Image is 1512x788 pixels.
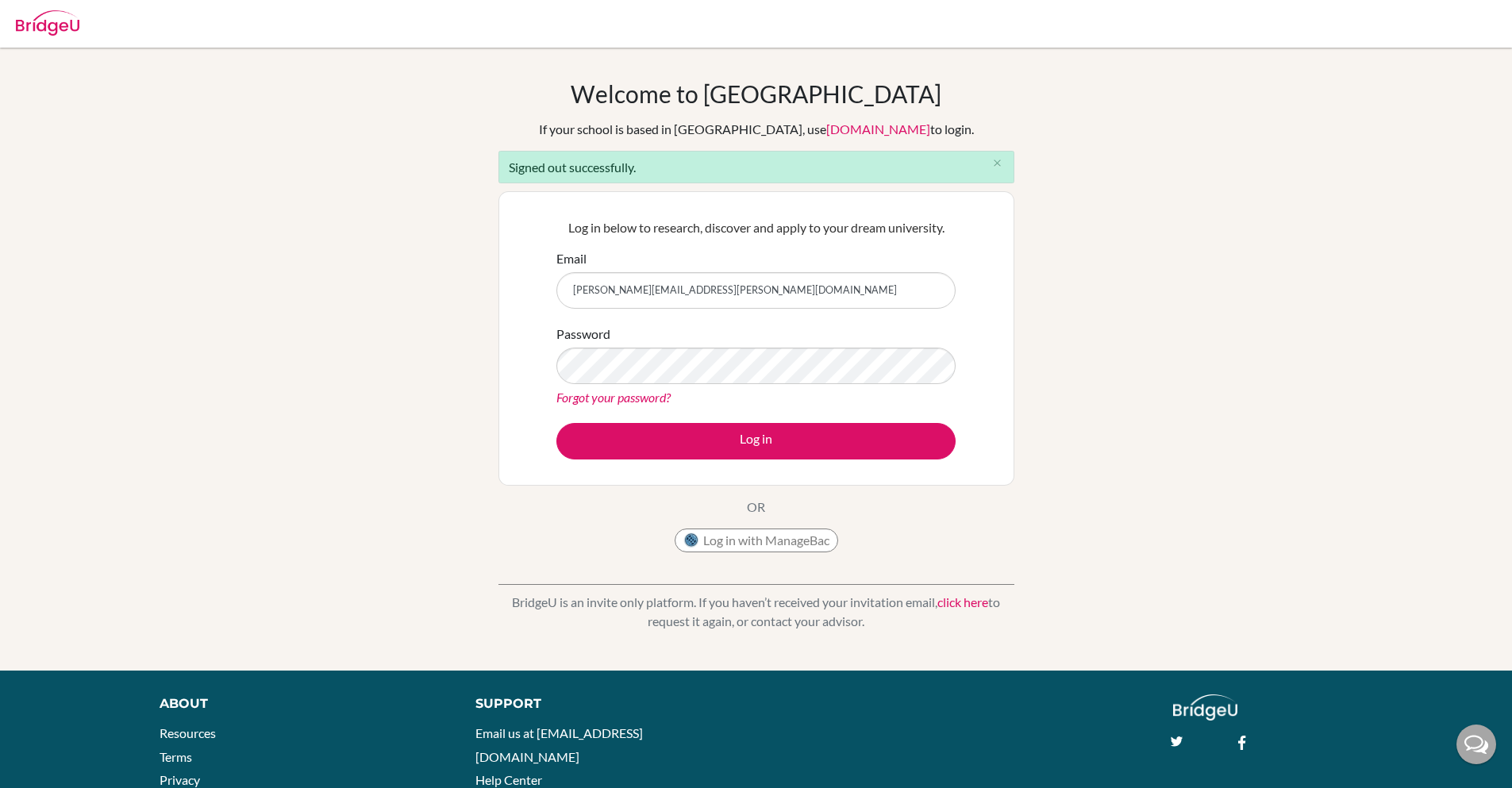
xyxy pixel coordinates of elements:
a: Resources [160,725,216,740]
button: Close [982,152,1014,175]
p: Log in below to research, discover and apply to your dream university. [556,218,956,237]
a: Forgot your password? [556,390,671,405]
a: click here [937,594,988,609]
h1: Welcome to [GEOGRAPHIC_DATA] [571,79,941,108]
a: Email us at [EMAIL_ADDRESS][DOMAIN_NAME] [475,725,643,764]
img: logo_white@2x-f4f0deed5e89b7ecb1c2cc34c3e3d731f90f0f143d5ea2071677605dd97b5244.png [1173,694,1237,721]
a: Privacy [160,772,200,787]
div: If your school is based in [GEOGRAPHIC_DATA], use to login. [539,120,974,139]
a: Help Center [475,772,542,787]
div: Support [475,694,737,713]
p: OR [747,498,765,517]
p: BridgeU is an invite only platform. If you haven’t received your invitation email, to request it ... [498,593,1014,631]
label: Password [556,325,610,344]
img: Bridge-U [16,10,79,36]
a: [DOMAIN_NAME] [826,121,930,136]
i: close [991,157,1003,169]
a: Terms [160,749,192,764]
button: Log in [556,423,956,459]
label: Email [556,249,587,268]
button: Log in with ManageBac [675,529,838,552]
div: About [160,694,440,713]
div: Signed out successfully. [498,151,1014,183]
